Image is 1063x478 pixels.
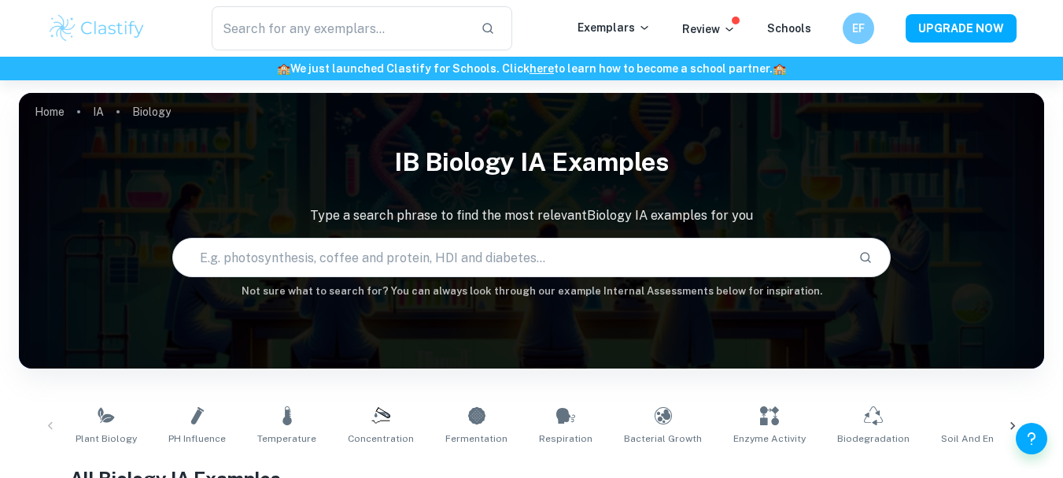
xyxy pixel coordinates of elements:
[35,101,65,123] a: Home
[3,60,1060,77] h6: We just launched Clastify for Schools. Click to learn how to become a school partner.
[19,283,1044,299] h6: Not sure what to search for? You can always look through our example Internal Assessments below f...
[849,20,867,37] h6: EF
[530,62,554,75] a: here
[19,137,1044,187] h1: IB Biology IA examples
[852,244,879,271] button: Search
[1016,423,1047,454] button: Help and Feedback
[624,432,702,446] span: Bacterial Growth
[277,62,290,75] span: 🏫
[539,432,592,446] span: Respiration
[773,62,786,75] span: 🏫
[168,432,226,446] span: pH Influence
[843,13,874,44] button: EF
[19,206,1044,225] p: Type a search phrase to find the most relevant Biology IA examples for you
[733,432,806,446] span: Enzyme Activity
[837,432,910,446] span: Biodegradation
[682,20,736,38] p: Review
[348,432,414,446] span: Concentration
[212,6,469,50] input: Search for any exemplars...
[76,432,137,446] span: Plant Biology
[767,22,811,35] a: Schools
[906,14,1017,43] button: UPGRADE NOW
[578,19,651,36] p: Exemplars
[93,101,104,123] a: IA
[445,432,508,446] span: Fermentation
[257,432,316,446] span: Temperature
[47,13,147,44] img: Clastify logo
[132,103,171,120] p: Biology
[173,235,845,280] input: E.g. photosynthesis, coffee and protein, HDI and diabetes...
